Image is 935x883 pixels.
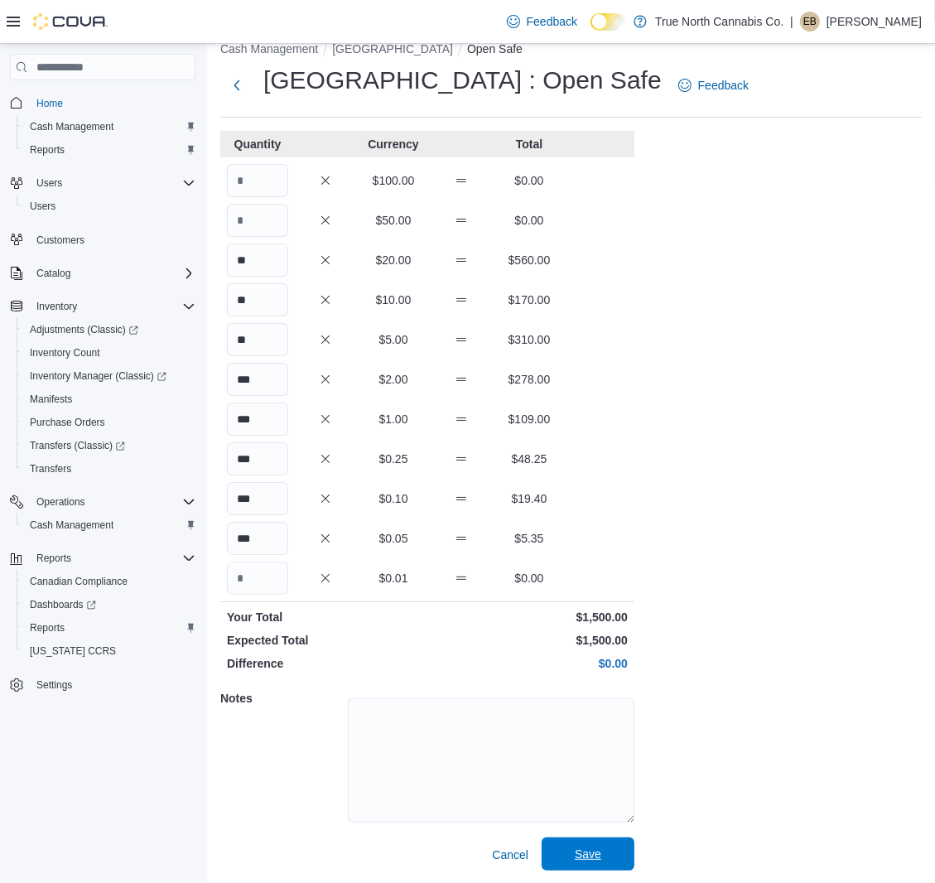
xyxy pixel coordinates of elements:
p: $0.00 [499,212,560,229]
a: Dashboards [23,595,103,615]
button: Users [17,195,202,218]
input: Quantity [227,204,288,237]
p: $109.00 [499,411,560,427]
span: Catalog [30,263,195,283]
button: Users [3,171,202,195]
a: [US_STATE] CCRS [23,641,123,661]
p: $0.25 [363,451,424,467]
p: $1,500.00 [431,632,628,649]
span: Inventory Manager (Classic) [23,366,195,386]
span: Reports [23,618,195,638]
input: Dark Mode [590,13,625,31]
a: Reports [23,140,71,160]
input: Quantity [227,323,288,356]
span: Cash Management [30,120,113,133]
button: Reports [17,616,202,639]
a: Inventory Manager (Classic) [17,364,202,388]
button: [GEOGRAPHIC_DATA] [332,42,453,55]
button: Inventory [30,297,84,316]
span: Reports [30,621,65,635]
span: Dashboards [23,595,195,615]
span: Reports [30,548,195,568]
a: Purchase Orders [23,413,112,432]
span: Transfers [30,462,71,475]
span: Users [23,196,195,216]
span: Users [30,173,195,193]
a: Customers [30,230,91,250]
span: Transfers (Classic) [30,439,125,452]
button: Save [542,837,634,871]
input: Quantity [227,363,288,396]
p: $19.40 [499,490,560,507]
span: Inventory Count [23,343,195,363]
span: Users [30,200,55,213]
span: Reports [23,140,195,160]
p: Total [499,136,560,152]
div: Elizabeth Brooks [800,12,820,31]
span: Transfers (Classic) [23,436,195,456]
p: | [790,12,793,31]
span: Settings [30,674,195,695]
p: $1.00 [363,411,424,427]
button: Cash Management [220,42,318,55]
a: Home [30,94,70,113]
p: $0.01 [363,570,424,586]
button: Inventory [3,295,202,318]
span: Transfers [23,459,195,479]
p: $0.00 [499,172,560,189]
button: Home [3,90,202,114]
a: Transfers (Classic) [17,434,202,457]
button: Reports [30,548,78,568]
span: Washington CCRS [23,641,195,661]
input: Quantity [227,164,288,197]
h5: Notes [220,682,345,715]
p: $2.00 [363,371,424,388]
img: Cova [33,13,108,30]
span: Inventory [30,297,195,316]
span: EB [803,12,817,31]
p: $170.00 [499,292,560,308]
button: Open Safe [467,42,523,55]
span: Inventory Manager (Classic) [30,369,166,383]
button: Purchase Orders [17,411,202,434]
span: Feedback [527,13,577,30]
input: Quantity [227,403,288,436]
span: Settings [36,678,72,692]
nav: Complex example [10,84,195,740]
button: Transfers [17,457,202,480]
span: Reports [30,143,65,157]
button: Cash Management [17,514,202,537]
a: Adjustments (Classic) [17,318,202,341]
span: Customers [36,234,84,247]
span: Adjustments (Classic) [30,323,138,336]
p: Expected Total [227,632,424,649]
a: Transfers (Classic) [23,436,132,456]
p: $0.00 [499,570,560,586]
button: Settings [3,673,202,697]
input: Quantity [227,442,288,475]
span: Cash Management [23,515,195,535]
p: $50.00 [363,212,424,229]
a: Inventory Manager (Classic) [23,366,173,386]
span: Reports [36,552,71,565]
span: Operations [30,492,195,512]
p: Currency [363,136,424,152]
button: Catalog [3,262,202,285]
p: $0.05 [363,530,424,547]
span: Canadian Compliance [30,575,128,588]
nav: An example of EuiBreadcrumbs [220,41,922,60]
p: $0.10 [363,490,424,507]
button: [US_STATE] CCRS [17,639,202,663]
button: Inventory Count [17,341,202,364]
span: Purchase Orders [30,416,105,429]
p: [PERSON_NAME] [827,12,922,31]
p: $48.25 [499,451,560,467]
span: Home [36,97,63,110]
span: Manifests [23,389,195,409]
span: [US_STATE] CCRS [30,644,116,658]
input: Quantity [227,482,288,515]
button: Reports [17,138,202,162]
button: Users [30,173,69,193]
a: Manifests [23,389,79,409]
